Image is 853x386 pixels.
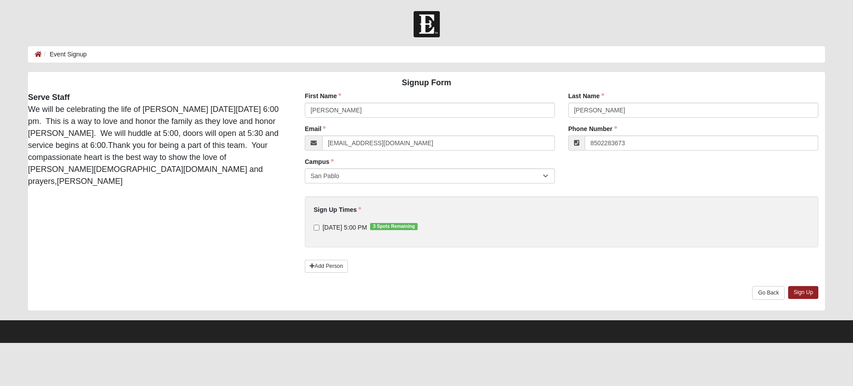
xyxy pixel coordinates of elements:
label: Last Name [568,92,604,100]
h4: Signup Form [28,78,825,88]
a: Go Back [752,286,785,300]
label: Phone Number [568,124,617,133]
span: 3 Spots Remaining [370,223,418,230]
img: Church of Eleven22 Logo [414,11,440,37]
a: Add Person [305,260,348,273]
label: First Name [305,92,341,100]
div: We will be celebrating the life of [PERSON_NAME] [DATE][DATE] 6:00 pm. This is a way to love and ... [21,92,291,187]
li: Event Signup [42,50,87,59]
input: [DATE] 5:00 PM3 Spots Remaining [314,225,319,231]
a: Sign Up [788,286,818,299]
strong: Serve Staff [28,93,70,102]
label: Sign Up Times [314,205,361,214]
span: [DATE] 5:00 PM [323,224,367,231]
label: Campus [305,157,334,166]
label: Email [305,124,326,133]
